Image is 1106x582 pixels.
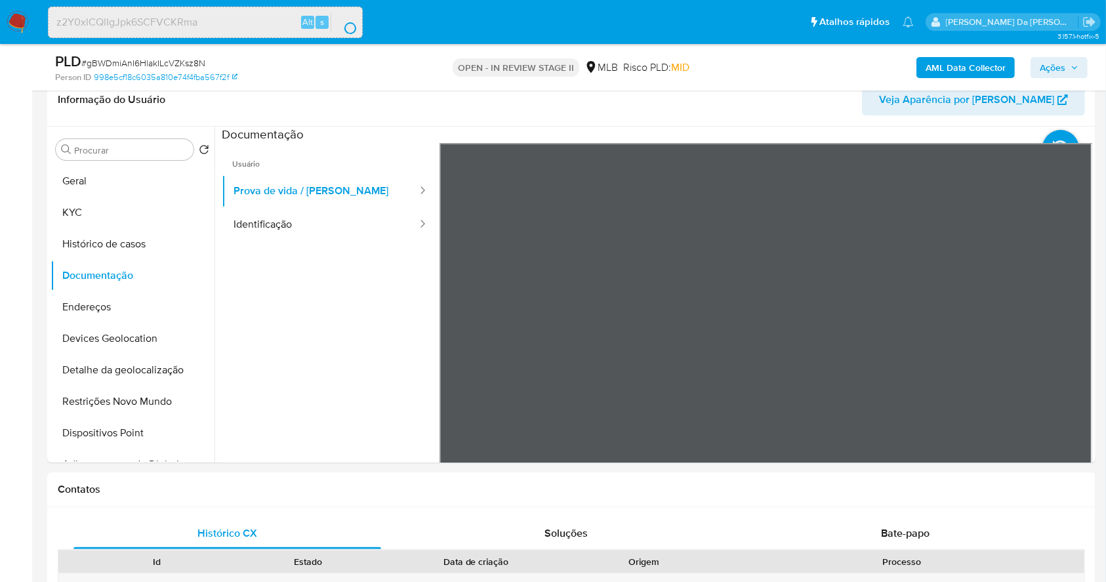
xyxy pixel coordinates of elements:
h1: Informação do Usuário [58,93,165,106]
div: Estado [242,555,375,568]
span: Histórico CX [197,526,257,541]
button: Dispositivos Point [51,417,215,449]
b: AML Data Collector [926,57,1006,78]
span: Risco PLD: [623,60,689,75]
button: Procurar [61,144,72,155]
button: Retornar ao pedido padrão [199,144,209,159]
button: Histórico de casos [51,228,215,260]
span: Alt [302,16,313,28]
input: Pesquise usuários ou casos... [49,14,362,31]
button: Detalhe da geolocalização [51,354,215,386]
span: MID [671,60,689,75]
button: Veja Aparência por [PERSON_NAME] [862,84,1085,115]
span: Ações [1040,57,1065,78]
button: AML Data Collector [916,57,1015,78]
span: Atalhos rápidos [819,15,890,29]
span: # gBWDmiAnI6HlakILcVZKsz8N [81,56,205,70]
p: patricia.varelo@mercadopago.com.br [946,16,1078,28]
button: Adiantamentos de Dinheiro [51,449,215,480]
button: Documentação [51,260,215,291]
a: Sair [1082,15,1096,29]
span: Veja Aparência por [PERSON_NAME] [879,84,1054,115]
button: Devices Geolocation [51,323,215,354]
input: Procurar [74,144,188,156]
span: 3.157.1-hotfix-5 [1057,31,1099,41]
p: OPEN - IN REVIEW STAGE II [453,58,579,77]
div: Processo [729,555,1075,568]
button: search-icon [331,13,358,31]
a: 998e5cf18c6035a810e74f4fba567f2f [94,72,237,83]
div: Id [91,555,224,568]
b: Person ID [55,72,91,83]
button: Restrições Novo Mundo [51,386,215,417]
div: MLB [584,60,618,75]
div: Data de criação [393,555,559,568]
span: Soluções [544,526,588,541]
button: Endereços [51,291,215,323]
button: KYC [51,197,215,228]
b: PLD [55,51,81,72]
div: Origem [577,555,710,568]
a: Notificações [903,16,914,28]
h1: Contatos [58,483,1085,496]
span: Bate-papo [881,526,930,541]
button: Geral [51,165,215,197]
button: Ações [1031,57,1088,78]
span: s [320,16,324,28]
